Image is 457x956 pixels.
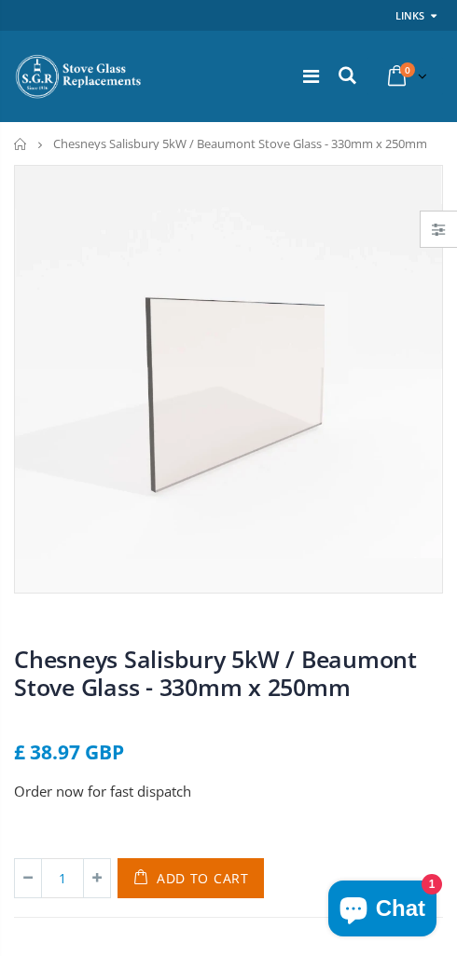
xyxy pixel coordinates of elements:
[400,62,415,77] span: 0
[303,63,319,89] a: Menu
[14,781,443,802] p: Order now for fast dispatch
[157,869,249,887] span: Add to Cart
[395,4,424,27] a: Links
[53,135,427,152] span: Chesneys Salisbury 5kW / Beaumont Stove Glass - 330mm x 250mm
[381,58,431,94] a: 0
[14,739,124,765] span: £ 38.97 GBP
[14,53,145,100] img: Stove Glass Replacement
[323,881,442,941] inbox-online-store-chat: Shopify online store chat
[118,858,264,898] button: Add to Cart
[15,166,442,593] img: verywiderectangularstoveglass_7984bf68-8b79-40f0-86aa-f1aa2c0e2f27_800x_crop_center.webp
[14,643,417,703] a: Chesneys Salisbury 5kW / Beaumont Stove Glass - 330mm x 250mm
[14,138,28,150] a: Home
